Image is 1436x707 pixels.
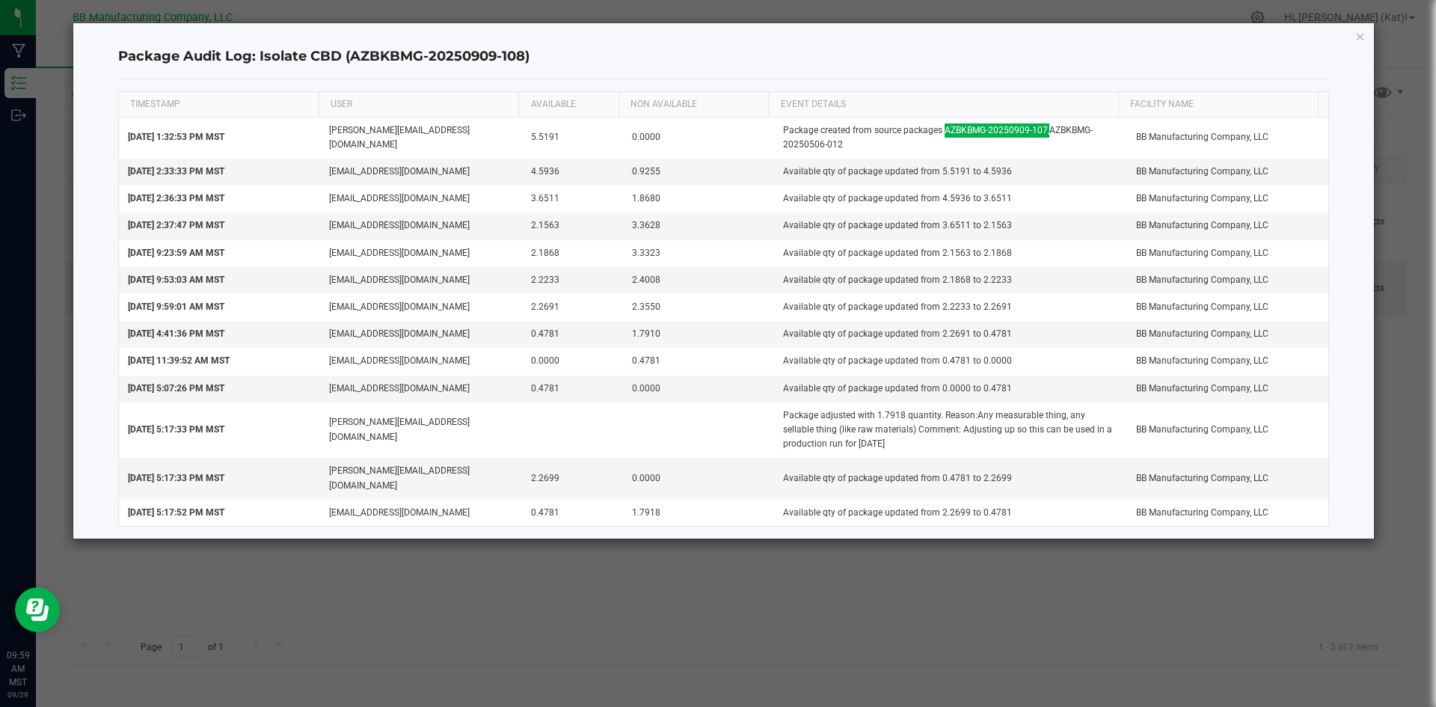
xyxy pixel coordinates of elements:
[623,294,774,321] td: 2.3550
[128,248,224,258] span: [DATE] 9:23:59 AM MST
[623,186,774,212] td: 1.8680
[119,92,319,117] th: TIMESTAMP
[522,159,623,186] td: 4.5936
[1127,403,1329,459] td: BB Manufacturing Company, LLC
[320,212,522,239] td: [EMAIL_ADDRESS][DOMAIN_NAME]
[1127,212,1329,239] td: BB Manufacturing Company, LLC
[1127,186,1329,212] td: BB Manufacturing Company, LLC
[623,240,774,267] td: 3.3323
[319,92,518,117] th: USER
[320,500,522,526] td: [EMAIL_ADDRESS][DOMAIN_NAME]
[522,348,623,375] td: 0.0000
[1118,92,1318,117] th: Facility Name
[522,321,623,348] td: 0.4781
[522,186,623,212] td: 3.6511
[128,355,230,366] span: [DATE] 11:39:52 AM MST
[1127,376,1329,403] td: BB Manufacturing Company, LLC
[1127,117,1329,159] td: BB Manufacturing Company, LLC
[623,321,774,348] td: 1.7910
[128,275,224,285] span: [DATE] 9:53:03 AM MST
[619,92,768,117] th: NON AVAILABLE
[774,240,1127,267] td: Available qty of package updated from 2.1563 to 2.1868
[128,473,224,483] span: [DATE] 5:17:33 PM MST
[1127,348,1329,375] td: BB Manufacturing Company, LLC
[518,92,619,117] th: AVAILABLE
[522,267,623,294] td: 2.2233
[128,220,224,230] span: [DATE] 2:37:47 PM MST
[320,376,522,403] td: [EMAIL_ADDRESS][DOMAIN_NAME]
[774,403,1127,459] td: Package adjusted with 1.7918 quantity. Reason:Any measurable thing, any sellable thing (like raw ...
[768,92,1118,117] th: EVENT DETAILS
[774,376,1127,403] td: Available qty of package updated from 0.0000 to 0.4781
[774,348,1127,375] td: Available qty of package updated from 0.4781 to 0.0000
[128,166,224,177] span: [DATE] 2:33:33 PM MST
[118,47,1330,67] h4: Package Audit Log: Isolate CBD (AZBKBMG-20250909-108)
[128,507,224,518] span: [DATE] 5:17:52 PM MST
[522,212,623,239] td: 2.1563
[320,403,522,459] td: [PERSON_NAME][EMAIL_ADDRESS][DOMAIN_NAME]
[774,267,1127,294] td: Available qty of package updated from 2.1868 to 2.2233
[128,383,224,394] span: [DATE] 5:07:26 PM MST
[128,424,224,435] span: [DATE] 5:17:33 PM MST
[128,302,224,312] span: [DATE] 9:59:01 AM MST
[623,212,774,239] td: 3.3628
[623,458,774,499] td: 0.0000
[1127,267,1329,294] td: BB Manufacturing Company, LLC
[320,240,522,267] td: [EMAIL_ADDRESS][DOMAIN_NAME]
[1127,500,1329,526] td: BB Manufacturing Company, LLC
[320,267,522,294] td: [EMAIL_ADDRESS][DOMAIN_NAME]
[774,458,1127,499] td: Available qty of package updated from 0.4781 to 2.2699
[1127,458,1329,499] td: BB Manufacturing Company, LLC
[774,159,1127,186] td: Available qty of package updated from 5.5191 to 4.5936
[320,294,522,321] td: [EMAIL_ADDRESS][DOMAIN_NAME]
[128,193,224,203] span: [DATE] 2:36:33 PM MST
[320,186,522,212] td: [EMAIL_ADDRESS][DOMAIN_NAME]
[320,348,522,375] td: [EMAIL_ADDRESS][DOMAIN_NAME]
[623,117,774,159] td: 0.0000
[320,321,522,348] td: [EMAIL_ADDRESS][DOMAIN_NAME]
[774,212,1127,239] td: Available qty of package updated from 3.6511 to 2.1563
[774,117,1127,159] td: Package created from source packages AZBKBMG-20250909-107,AZBKBMG-20250506-012
[623,500,774,526] td: 1.7918
[128,328,224,339] span: [DATE] 4:41:36 PM MST
[522,117,623,159] td: 5.5191
[320,117,522,159] td: [PERSON_NAME][EMAIL_ADDRESS][DOMAIN_NAME]
[320,159,522,186] td: [EMAIL_ADDRESS][DOMAIN_NAME]
[522,458,623,499] td: 2.2699
[522,376,623,403] td: 0.4781
[1127,159,1329,186] td: BB Manufacturing Company, LLC
[774,500,1127,526] td: Available qty of package updated from 2.2699 to 0.4781
[623,348,774,375] td: 0.4781
[522,500,623,526] td: 0.4781
[320,458,522,499] td: [PERSON_NAME][EMAIL_ADDRESS][DOMAIN_NAME]
[623,159,774,186] td: 0.9255
[623,376,774,403] td: 0.0000
[1127,321,1329,348] td: BB Manufacturing Company, LLC
[522,240,623,267] td: 2.1868
[774,321,1127,348] td: Available qty of package updated from 2.2691 to 0.4781
[15,587,60,632] iframe: Resource center
[623,267,774,294] td: 2.4008
[128,132,224,142] span: [DATE] 1:32:53 PM MST
[522,294,623,321] td: 2.2691
[1127,294,1329,321] td: BB Manufacturing Company, LLC
[1127,240,1329,267] td: BB Manufacturing Company, LLC
[774,294,1127,321] td: Available qty of package updated from 2.2233 to 2.2691
[774,186,1127,212] td: Available qty of package updated from 4.5936 to 3.6511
